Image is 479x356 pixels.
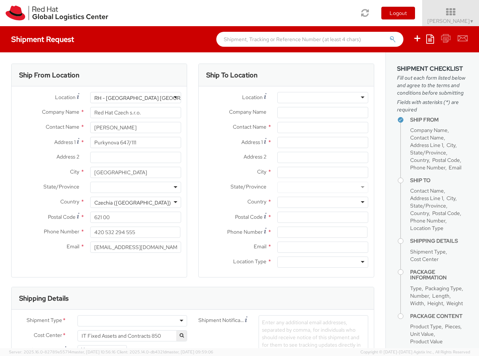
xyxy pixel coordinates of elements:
span: Postal Code [432,157,460,163]
span: Company Name [42,108,79,115]
span: Company Name [229,108,266,115]
span: Number [410,292,429,299]
span: Contact Name [233,123,266,130]
h4: Ship To [410,178,468,183]
span: Server: 2025.16.0-82789e55714 [9,349,116,355]
span: Product Type [410,323,442,330]
span: Unit Value [410,331,434,337]
h4: Shipping Details [410,238,468,244]
span: Postal Code [48,214,76,220]
span: Shipment Type [27,316,62,325]
h4: Package Content [410,313,468,319]
span: City [70,168,79,175]
span: ▼ [470,18,474,24]
span: Address Line 1 [410,142,443,148]
span: Contact Name [46,123,79,130]
span: Shipment Notification [198,316,245,324]
span: Length [432,292,449,299]
span: Country [410,157,429,163]
span: Product Value [410,338,443,345]
span: Phone Number [410,164,445,171]
span: Height [427,300,443,307]
span: Location Type [233,258,266,265]
div: Czechia ([GEOGRAPHIC_DATA]) [94,199,171,206]
h4: Package Information [410,269,468,281]
span: Cost Center [34,331,62,340]
span: Location [55,94,76,101]
span: Pieces [445,323,460,330]
span: Postal Code [235,214,263,220]
span: Contact Name [410,187,444,194]
input: Shipment, Tracking or Reference Number (at least 4 chars) [216,32,403,47]
h3: Ship To Location [206,71,257,79]
span: City [446,142,455,148]
span: Packaging Type [425,285,462,292]
span: Type [410,285,422,292]
span: Email [67,243,79,250]
span: State/Province [43,183,79,190]
span: Country [247,198,266,205]
h3: Shipping Details [19,295,68,302]
span: Contact Name [410,134,444,141]
span: master, [DATE] 09:59:06 [166,349,213,355]
span: Country [60,198,79,205]
span: Location Type [410,225,443,231]
span: Country [410,210,429,217]
span: Address 1 [54,139,76,145]
span: State/Province [410,202,446,209]
span: State/Province [410,149,446,156]
span: City [446,195,455,202]
span: Weight [446,300,463,307]
span: Fields with asterisks (*) are required [397,98,468,113]
span: Fill out each form listed below and agree to the terms and conditions before submitting [397,74,468,96]
span: Address Line 1 [410,195,443,202]
span: City [257,168,266,175]
span: Email [449,164,461,171]
span: Phone Number [44,228,79,235]
span: Copyright © [DATE]-[DATE] Agistix Inc., All Rights Reserved [360,349,470,355]
span: Phone Number [227,228,263,235]
span: Phone Number [410,217,445,224]
span: Address 2 [57,153,79,160]
h4: Ship From [410,117,468,123]
span: Client: 2025.14.0-db4321d [117,349,213,355]
span: Email [254,243,266,250]
span: master, [DATE] 10:56:16 [71,349,116,355]
h4: Shipment Request [11,35,74,43]
span: Location [242,94,263,101]
span: Company Name [410,127,448,133]
span: Postal Code [432,210,460,217]
div: RH - [GEOGRAPHIC_DATA] [GEOGRAPHIC_DATA] - B [94,94,220,102]
span: Width [410,300,424,307]
h3: Ship From Location [19,71,79,79]
span: [PERSON_NAME] [427,18,474,24]
span: IT Fixed Assets and Contracts 850 [77,330,187,341]
span: State/Province [231,183,266,190]
img: rh-logistics-00dfa346123c4ec078e1.svg [6,6,108,21]
span: Enter any additional email addresses, separated by comma, for individuals who should receive noti... [262,319,361,356]
label: Return label required [138,347,187,355]
span: Address 1 [241,139,263,145]
span: IT Fixed Assets and Contracts 850 [82,332,183,339]
span: Shipment Type [410,248,446,255]
span: Cost Center [410,256,439,263]
span: Shipment Date [28,346,64,354]
h3: Shipment Checklist [397,65,468,72]
span: Address 2 [244,153,266,160]
button: Logout [381,7,415,19]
